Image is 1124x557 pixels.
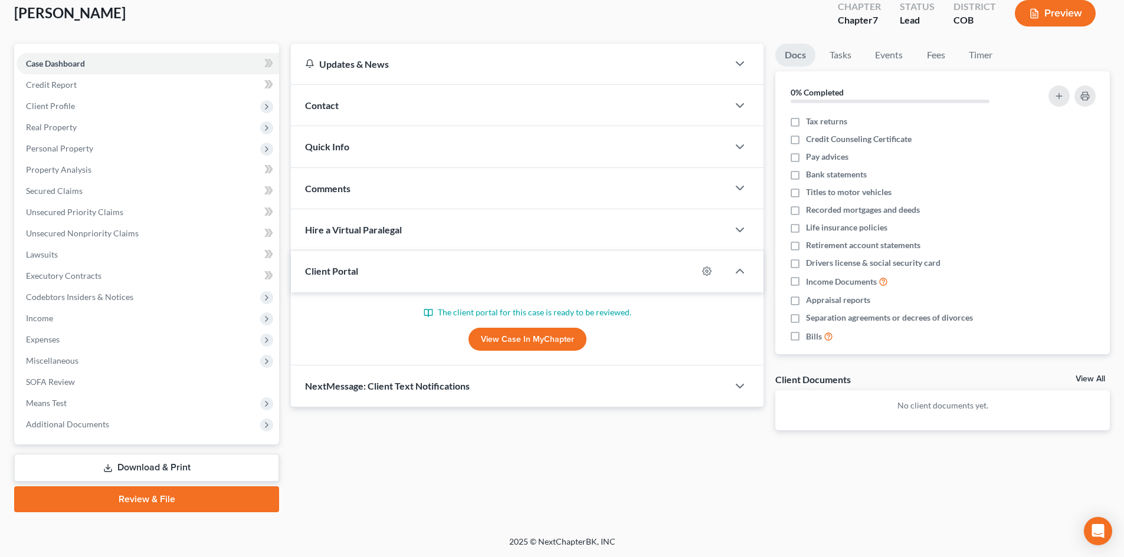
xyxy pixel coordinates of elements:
[806,186,892,198] span: Titles to motor vehicles
[838,14,881,27] div: Chapter
[26,143,93,153] span: Personal Property
[820,44,861,67] a: Tasks
[26,207,123,217] span: Unsecured Priority Claims
[468,328,586,351] a: View Case in MyChapter
[26,186,83,196] span: Secured Claims
[806,239,920,251] span: Retirement account statements
[14,4,126,21] span: [PERSON_NAME]
[17,244,279,265] a: Lawsuits
[17,202,279,223] a: Unsecured Priority Claims
[305,380,470,391] span: NextMessage: Client Text Notifications
[26,419,109,429] span: Additional Documents
[900,14,935,27] div: Lead
[866,44,912,67] a: Events
[791,87,844,97] strong: 0% Completed
[17,265,279,286] a: Executory Contracts
[26,377,75,387] span: SOFA Review
[17,371,279,393] a: SOFA Review
[26,122,77,132] span: Real Property
[26,271,101,281] span: Executory Contracts
[26,355,78,365] span: Miscellaneous
[305,100,339,111] span: Contact
[806,204,920,216] span: Recorded mortgages and deeds
[1084,517,1112,545] div: Open Intercom Messenger
[305,183,350,194] span: Comments
[17,223,279,244] a: Unsecured Nonpriority Claims
[305,224,402,235] span: Hire a Virtual Paralegal
[806,116,847,127] span: Tax returns
[226,536,899,557] div: 2025 © NextChapterBK, INC
[806,312,973,324] span: Separation agreements or decrees of divorces
[775,373,851,385] div: Client Documents
[14,486,279,512] a: Review & File
[806,257,941,269] span: Drivers license & social security card
[806,331,822,342] span: Bills
[959,44,1002,67] a: Timer
[26,313,53,323] span: Income
[806,151,848,163] span: Pay advices
[806,169,867,180] span: Bank statements
[917,44,955,67] a: Fees
[953,14,996,27] div: COB
[26,164,91,174] span: Property Analysis
[806,276,877,288] span: Income Documents
[806,222,887,233] span: Life insurance policies
[17,180,279,202] a: Secured Claims
[305,58,714,70] div: Updates & News
[806,133,912,145] span: Credit Counseling Certificate
[1076,375,1105,383] a: View All
[17,74,279,95] a: Credit Report
[14,454,279,482] a: Download & Print
[305,141,349,152] span: Quick Info
[26,101,75,111] span: Client Profile
[806,294,870,306] span: Appraisal reports
[305,306,749,318] p: The client portal for this case is ready to be reviewed.
[17,53,279,74] a: Case Dashboard
[785,400,1100,411] p: No client documents yet.
[26,80,77,90] span: Credit Report
[26,334,60,344] span: Expenses
[26,228,139,238] span: Unsecured Nonpriority Claims
[17,159,279,180] a: Property Analysis
[26,292,133,302] span: Codebtors Insiders & Notices
[775,44,815,67] a: Docs
[26,249,58,259] span: Lawsuits
[26,398,67,408] span: Means Test
[873,14,878,25] span: 7
[26,58,85,68] span: Case Dashboard
[305,265,358,276] span: Client Portal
